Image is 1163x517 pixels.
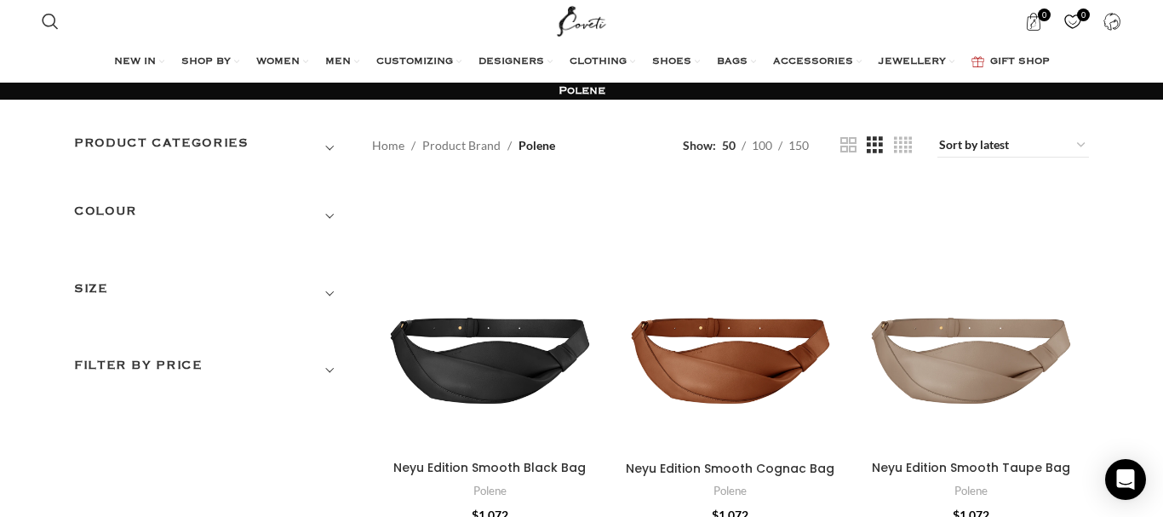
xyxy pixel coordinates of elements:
[652,55,691,69] span: SHOES
[74,202,347,231] h3: COLOUR
[114,55,156,69] span: NEW IN
[325,55,351,69] span: MEN
[1105,459,1146,500] div: Open Intercom Messenger
[256,55,300,69] span: WOMEN
[773,45,862,79] a: ACCESSORIES
[626,460,834,477] a: Neyu Edition Smooth Cognac Bag
[879,45,954,79] a: JEWELLERY
[570,55,627,69] span: CLOTHING
[478,55,544,69] span: DESIGNERS
[181,45,239,79] a: SHOP BY
[717,55,748,69] span: BAGS
[971,45,1050,79] a: GIFT SHOP
[256,45,308,79] a: WOMEN
[74,134,347,163] h3: Product categories
[33,4,67,38] a: Search
[325,45,359,79] a: MEN
[872,459,1070,476] a: Neyu Edition Smooth Taupe Bag
[853,183,1089,452] a: Neyu Edition Smooth Taupe Bag
[553,13,610,27] a: Site logo
[879,55,946,69] span: JEWELLERY
[1056,4,1091,38] a: 0
[990,55,1050,69] span: GIFT SHOP
[478,45,553,79] a: DESIGNERS
[376,55,453,69] span: CUSTOMIZING
[376,45,461,79] a: CUSTOMIZING
[1017,4,1051,38] a: 0
[473,483,507,499] a: Polene
[393,459,586,476] a: Neyu Edition Smooth Black Bag
[1077,9,1090,21] span: 0
[74,356,347,385] h3: Filter by price
[717,45,756,79] a: BAGS
[74,279,347,308] h3: SIZE
[652,45,700,79] a: SHOES
[181,55,231,69] span: SHOP BY
[1056,4,1091,38] div: My Wishlist
[773,55,853,69] span: ACCESSORIES
[713,483,747,499] a: Polene
[114,45,164,79] a: NEW IN
[971,56,984,67] img: GiftBag
[372,183,608,452] a: Neyu Edition Smooth Black Bag
[33,45,1130,79] div: Main navigation
[954,483,988,499] a: Polene
[570,45,635,79] a: CLOTHING
[613,183,849,453] a: Neyu Edition Smooth Cognac Bag
[1038,9,1051,21] span: 0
